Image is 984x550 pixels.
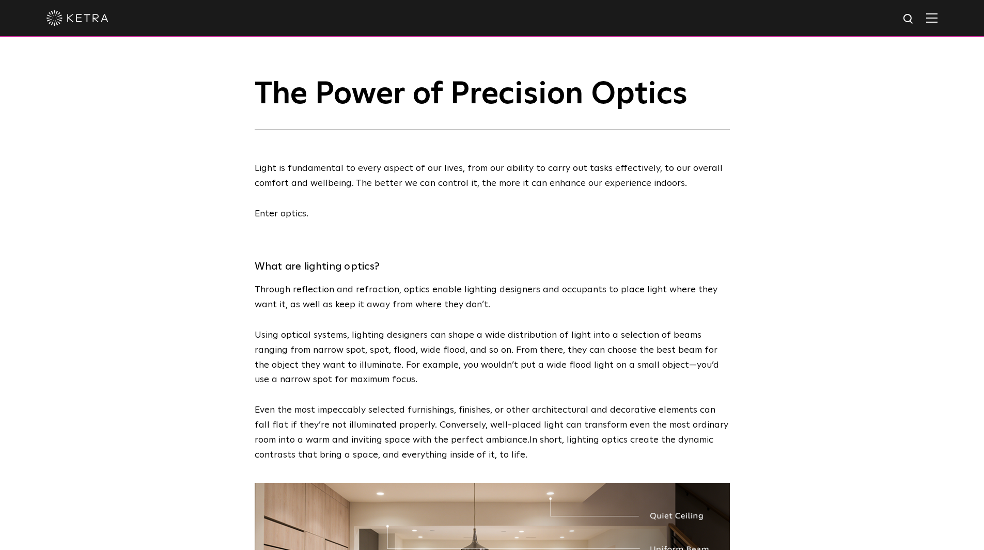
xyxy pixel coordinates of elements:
[255,77,730,130] h1: The Power of Precision Optics
[255,282,730,312] p: Through reflection and refraction, optics enable lighting designers and occupants to place light ...
[255,257,730,276] h3: What are lighting optics?
[255,207,730,222] p: Enter optics.
[255,403,730,462] p: Even the most impeccably selected furnishings, finishes, or other architectural and decorative el...
[255,328,730,387] p: Using optical systems, lighting designers can shape a wide distribution of light into a selection...
[46,10,108,26] img: ketra-logo-2019-white
[902,13,915,26] img: search icon
[255,161,730,191] p: Light is fundamental to every aspect of our lives, from our ability to carry out tasks effectivel...
[926,13,938,23] img: Hamburger%20Nav.svg
[255,435,713,460] span: In short, lighting optics create the dynamic contrasts that bring a space, and everything inside ...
